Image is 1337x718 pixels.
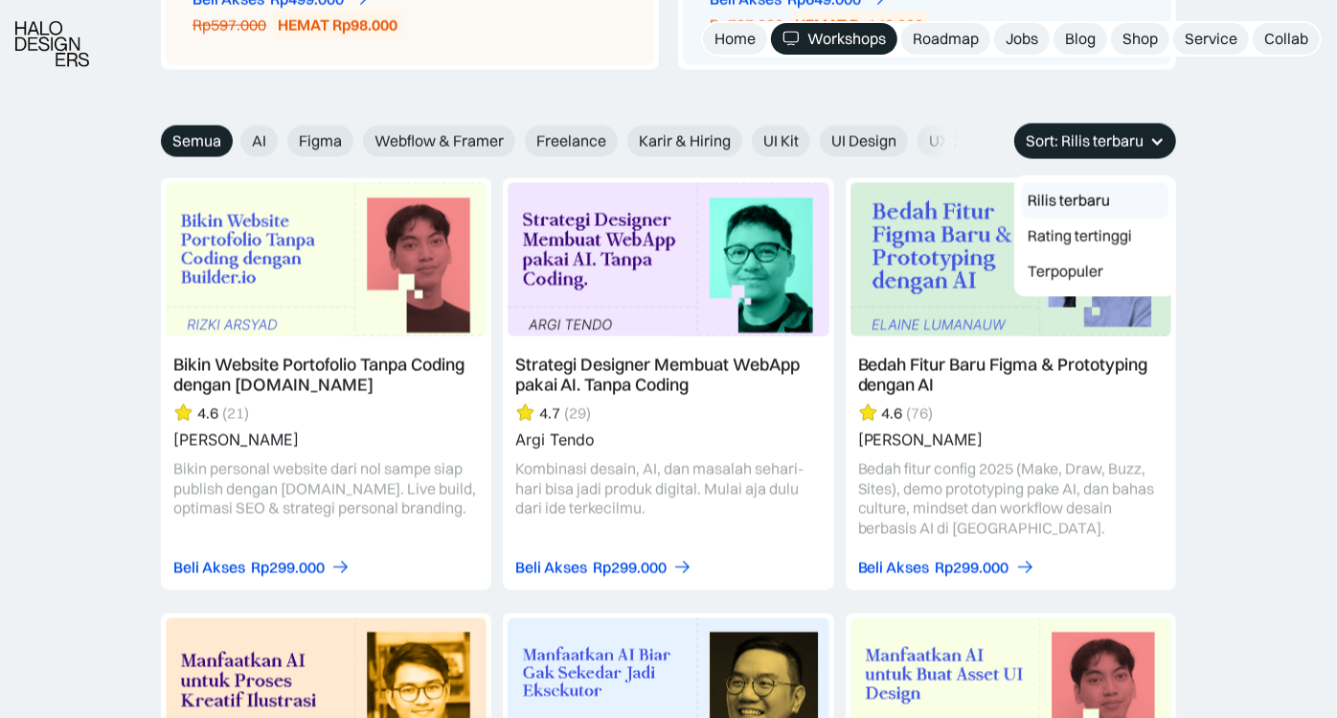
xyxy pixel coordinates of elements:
div: Collab [1264,29,1308,49]
a: Workshops [771,23,897,55]
a: Rating tertinggi [1022,219,1168,254]
a: Home [703,23,767,55]
div: Sort: Rilis terbaru [1026,131,1144,151]
nav: Sort: Rilis terbaru [1014,175,1176,296]
div: Beli Akses [173,558,245,578]
a: Beli AksesRp299.000 [858,558,1035,578]
div: Rp299.000 [593,558,667,578]
form: Email Form [161,126,956,157]
a: Collab [1253,23,1320,55]
div: Service [1185,29,1237,49]
div: Beli Akses [858,558,930,578]
div: Beli Akses [515,558,587,578]
a: Shop [1111,23,1169,55]
div: Blog [1065,29,1096,49]
div: Rp299.000 [936,558,1009,578]
div: Jobs [1006,29,1038,49]
span: Figma [299,131,342,151]
a: Terpopuler [1022,254,1168,290]
a: Jobs [994,23,1050,55]
span: Semua [172,131,221,151]
div: Rp299.000 [251,558,325,578]
div: Shop [1122,29,1158,49]
div: Home [714,29,756,49]
span: Karir & Hiring [639,131,731,151]
a: Service [1173,23,1249,55]
a: Rilis terbaru [1022,183,1168,219]
a: Beli AksesRp299.000 [173,558,351,578]
div: Roadmap [913,29,979,49]
span: UI Kit [763,131,799,151]
div: HEMAT Rp148.000 [795,15,923,35]
a: Beli AksesRp299.000 [515,558,692,578]
a: Blog [1054,23,1107,55]
span: UX Design [929,131,1000,151]
span: UI Design [831,131,896,151]
div: Sort: Rilis terbaru [1014,124,1176,159]
span: Freelance [536,131,606,151]
div: Rp797.000 [710,15,783,35]
div: Workshops [807,29,886,49]
span: Webflow & Framer [374,131,504,151]
div: HEMAT Rp98.000 [278,15,397,35]
div: Rp597.000 [193,15,266,35]
span: AI [252,131,266,151]
a: Roadmap [901,23,990,55]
